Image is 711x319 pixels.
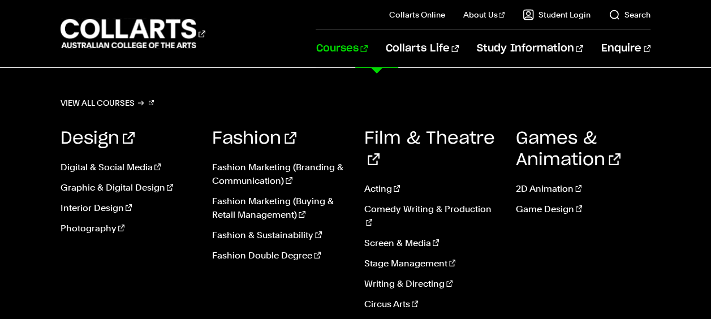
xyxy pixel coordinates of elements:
a: Fashion [212,130,296,147]
a: Enquire [601,30,650,67]
a: Comedy Writing & Production [364,202,499,230]
a: Digital & Social Media [61,161,195,174]
a: About Us [463,9,505,20]
a: Graphic & Digital Design [61,181,195,195]
a: Fashion & Sustainability [212,229,347,242]
a: Film & Theatre [364,130,495,169]
a: Collarts Life [386,30,459,67]
a: Writing & Directing [364,277,499,291]
a: Design [61,130,135,147]
a: 2D Animation [516,182,650,196]
a: Study Information [477,30,583,67]
a: Courses [316,30,367,67]
a: Screen & Media [364,236,499,250]
a: View all courses [61,95,154,111]
a: Game Design [516,202,650,216]
a: Student Login [523,9,591,20]
a: Acting [364,182,499,196]
a: Search [609,9,650,20]
a: Fashion Marketing (Branding & Communication) [212,161,347,188]
div: Go to homepage [61,18,205,50]
a: Games & Animation [516,130,620,169]
a: Fashion Marketing (Buying & Retail Management) [212,195,347,222]
a: Photography [61,222,195,235]
a: Stage Management [364,257,499,270]
a: Interior Design [61,201,195,215]
a: Circus Arts [364,298,499,311]
a: Fashion Double Degree [212,249,347,262]
a: Collarts Online [389,9,445,20]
